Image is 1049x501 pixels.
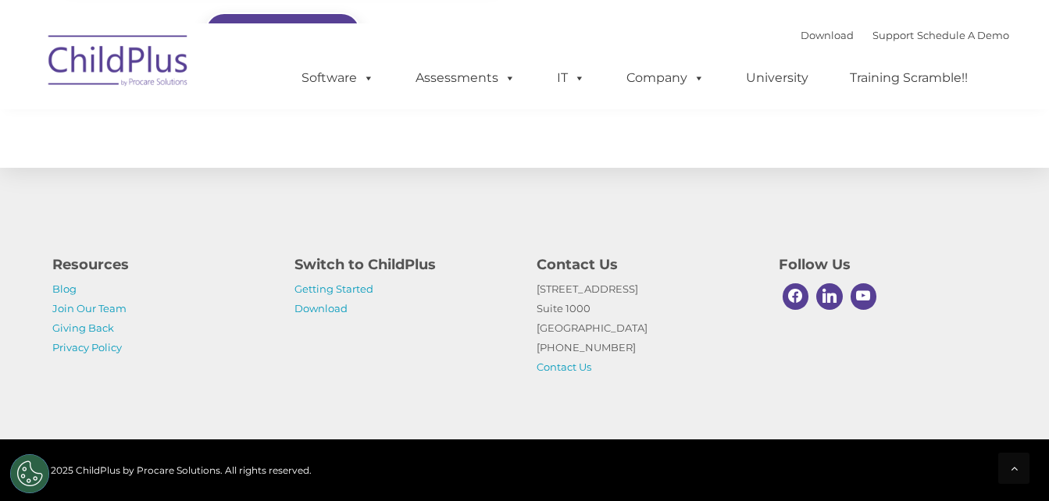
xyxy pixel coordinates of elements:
font: | [801,29,1009,41]
a: Join Our Team [52,302,127,314]
h4: Follow Us [779,254,997,275]
h4: Contact Us [537,254,755,275]
a: Blog [52,282,77,295]
span: Last name [217,103,265,115]
a: Linkedin [812,279,847,314]
a: Getting Started [294,282,373,295]
span: Phone number [217,167,284,179]
img: ChildPlus by Procare Solutions [41,24,197,102]
a: Schedule A Demo [917,29,1009,41]
a: Software [286,62,390,94]
a: University [730,62,824,94]
a: Giving Back [52,322,114,334]
a: Youtube [847,279,881,314]
p: [STREET_ADDRESS] Suite 1000 [GEOGRAPHIC_DATA] [PHONE_NUMBER] [537,279,755,377]
a: IT [541,62,601,94]
a: Assessments [400,62,531,94]
a: Training Scramble!! [834,62,983,94]
a: Privacy Policy [52,341,122,354]
iframe: Chat Widget [794,332,1049,501]
span: © 2025 ChildPlus by Procare Solutions. All rights reserved. [41,464,312,476]
a: Company [611,62,720,94]
button: Cookies Settings [10,454,49,493]
a: Download [801,29,854,41]
h4: Switch to ChildPlus [294,254,513,275]
a: Visit our blog [205,12,361,52]
a: Support [872,29,914,41]
a: Download [294,302,348,314]
h4: Resources [52,254,271,275]
a: Facebook [779,279,813,314]
a: Contact Us [537,361,591,373]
